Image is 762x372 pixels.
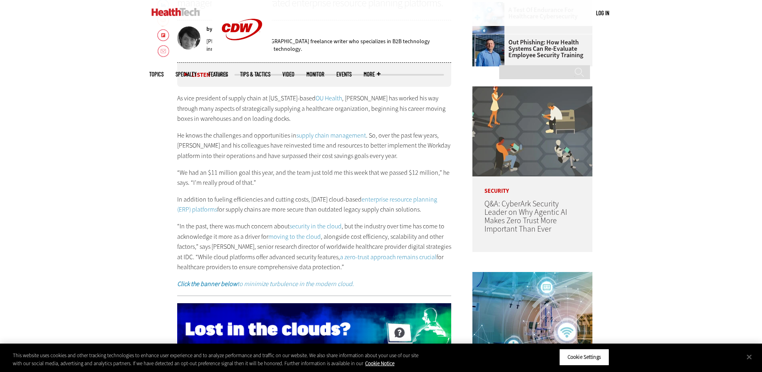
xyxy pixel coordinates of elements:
a: Video [282,71,294,77]
a: Tips & Tactics [240,71,270,77]
a: supply chain management [296,131,366,140]
span: Topics [149,71,164,77]
p: Security [472,176,592,194]
a: CDW [212,53,272,61]
a: Features [208,71,228,77]
em: to minimize turbulence in the modern cloud. [177,280,354,288]
p: “We had an $11 million goal this year, and the team just told me this week that we passed $12 mil... [177,168,452,188]
span: More [364,71,380,77]
button: Cookie Settings [559,349,609,366]
img: ft-cloud-animated-2023-simplify-desktop [177,303,452,350]
p: As vice president of supply chain at [US_STATE]-based , [PERSON_NAME] has worked his way through ... [177,93,452,124]
a: Q&A: CyberArk Security Leader on Why Agentic AI Makes Zero Trust More Important Than Ever [484,198,567,234]
img: Home [152,8,200,16]
p: In addition to fueling efficiencies and cutting costs, [DATE] cloud-based for supply chains are m... [177,194,452,215]
a: OU Health [316,94,342,102]
a: More information about your privacy [365,360,394,367]
div: This website uses cookies and other tracking technologies to enhance user experience and to analy... [13,352,419,367]
div: User menu [596,9,609,17]
a: security in the cloud [290,222,342,230]
img: Group of humans and robots accessing a network [472,86,592,176]
a: a zero-trust approach remains crucial [340,253,436,261]
img: Smart hospital [472,272,592,362]
a: Click the banner belowto minimize turbulence in the modern cloud. [177,280,354,288]
a: Events [336,71,352,77]
a: moving to the cloud [268,232,321,241]
a: Log in [596,9,609,16]
a: MonITor [306,71,324,77]
span: Specialty [176,71,196,77]
p: “In the past, there was much concern about , but the industry over time has come to acknowledge i... [177,221,452,272]
p: He knows the challenges and opportunities in . So, over the past few years, [PERSON_NAME] and his... [177,130,452,161]
strong: Click the banner below [177,280,237,288]
button: Close [740,348,758,366]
